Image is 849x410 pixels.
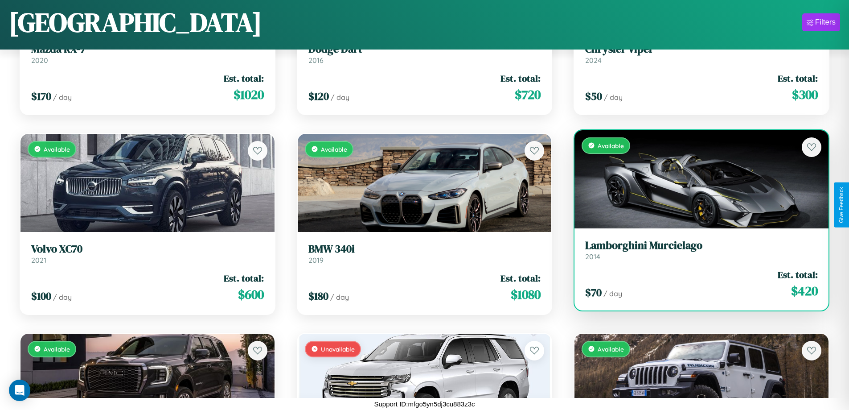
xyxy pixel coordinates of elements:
[585,43,818,65] a: Chrysler Viper2024
[330,293,349,302] span: / day
[31,243,264,256] h3: Volvo XC70
[792,86,818,104] span: $ 300
[585,239,818,252] h3: Lamborghini Murcielago
[9,4,262,41] h1: [GEOGRAPHIC_DATA]
[500,72,541,85] span: Est. total:
[603,289,622,298] span: / day
[585,89,602,104] span: $ 50
[224,72,264,85] span: Est. total:
[515,86,541,104] span: $ 720
[321,145,347,153] span: Available
[585,239,818,261] a: Lamborghini Murcielago2014
[31,289,51,303] span: $ 100
[604,93,623,102] span: / day
[308,289,328,303] span: $ 180
[53,293,72,302] span: / day
[598,345,624,353] span: Available
[374,398,475,410] p: Support ID: mfgo5yn5dj3cu883z3c
[308,43,541,56] h3: Dodge Dart
[791,282,818,300] span: $ 420
[44,345,70,353] span: Available
[815,18,836,27] div: Filters
[308,43,541,65] a: Dodge Dart2016
[585,252,600,261] span: 2014
[802,13,840,31] button: Filters
[585,285,602,300] span: $ 70
[585,43,818,56] h3: Chrysler Viper
[238,286,264,303] span: $ 600
[31,89,51,104] span: $ 170
[778,72,818,85] span: Est. total:
[44,145,70,153] span: Available
[234,86,264,104] span: $ 1020
[31,56,48,65] span: 2020
[31,43,264,65] a: Mazda RX-72020
[308,243,541,256] h3: BMW 340i
[331,93,349,102] span: / day
[9,380,30,401] div: Open Intercom Messenger
[53,93,72,102] span: / day
[31,256,46,265] span: 2021
[500,272,541,285] span: Est. total:
[224,272,264,285] span: Est. total:
[598,142,624,149] span: Available
[321,345,355,353] span: Unavailable
[585,56,602,65] span: 2024
[308,56,324,65] span: 2016
[31,243,264,265] a: Volvo XC702021
[308,89,329,104] span: $ 120
[778,268,818,281] span: Est. total:
[838,187,845,223] div: Give Feedback
[511,286,541,303] span: $ 1080
[31,43,264,56] h3: Mazda RX-7
[308,256,324,265] span: 2019
[308,243,541,265] a: BMW 340i2019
